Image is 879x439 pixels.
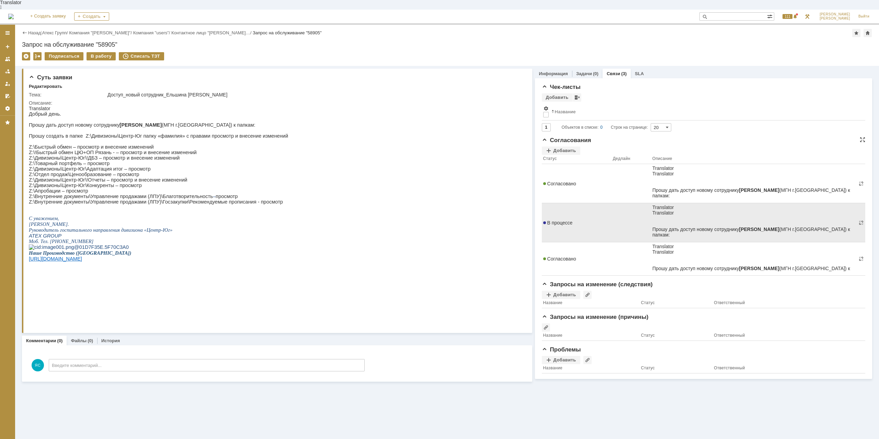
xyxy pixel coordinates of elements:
div: | [41,30,42,35]
a: Контактное лицо "[PERSON_NAME]… [171,30,250,35]
a: Комментарии [26,338,56,343]
th: Ответственный [712,332,862,341]
div: / [133,30,171,35]
span: Согласовано [543,256,576,262]
div: / [42,30,69,35]
div: Запрос на обслуживание "58905" [253,30,322,35]
th: Название [542,332,640,341]
i: Строк на странице: [562,123,648,131]
a: Настройки [2,103,13,114]
div: / [171,30,253,35]
div: Запрос на обслуживание "58905" [22,41,872,48]
th: Название [542,299,640,308]
strong: [PERSON_NAME] [87,22,127,27]
span: Чек-листы [542,84,581,90]
a: Заявки на командах [2,54,13,65]
b: [PERSON_NAME] [91,16,133,22]
div: На всю страницу [860,137,865,142]
a: Заявки в моей ответственности [2,66,13,77]
a: Задачи [576,71,592,76]
span: В процессе [543,220,573,226]
a: Перейти на домашнюю страницу [8,14,14,19]
div: 0 [600,123,603,131]
th: Название [542,364,640,373]
th: Дедлайн [612,155,651,164]
th: Статус [640,299,713,308]
div: (3) [621,71,627,76]
th: Описание [651,155,857,164]
a: Выйти [854,10,874,23]
a: Атекс Групп [42,30,67,35]
div: / [69,30,133,35]
div: Просмотреть архив [573,93,581,102]
div: Описание: [29,100,522,106]
th: Статус [542,155,612,164]
span: Разорвать связь [858,220,864,226]
span: ЯС [32,359,44,371]
div: Тема: [29,92,106,97]
div: Доступ_новый сотрудник_Ельшина [PERSON_NAME] [107,92,520,97]
a: Согласовано [543,181,610,186]
th: Статус [640,364,713,373]
span: Согласования [542,137,591,143]
div: Добавить в избранное [852,29,860,37]
th: Название [550,104,862,120]
a: Согласовано [543,256,610,262]
a: История [101,338,120,343]
span: , [29,110,30,115]
span: 111 [783,14,792,19]
a: Создать заявку [2,41,13,52]
div: (0) [593,71,598,76]
div: Добавить связь с уже созданной проблемой [583,356,592,364]
span: . [39,116,40,121]
img: logo [8,14,14,19]
a: Связи [607,71,620,76]
div: (0) [57,338,63,343]
div: Добавить связь с уже созданным ЗнИ [583,291,592,299]
span: Расширенный поиск [767,13,774,19]
span: [PERSON_NAME] [820,12,850,16]
span: Разорвать связь [858,181,864,186]
div: Работа с массовостью [33,52,42,60]
div: Удалить [22,52,30,60]
a: SLA [635,71,644,76]
span: Настройки [543,106,549,111]
span: Суть заявки [29,74,72,81]
span: Объектов в списке: [562,125,598,130]
a: [PERSON_NAME][PERSON_NAME] [815,10,854,23]
a: Мои согласования [2,91,13,102]
th: Ответственный [712,364,862,373]
a: Информация [539,71,568,76]
a: В процессе [543,220,610,226]
a: Компания "users" [133,30,169,35]
th: Ответственный [712,299,862,308]
a: Компания "[PERSON_NAME]" [69,30,130,35]
a: + Создать заявку [26,10,70,23]
div: Название [555,109,576,114]
div: Открыть панель уведомлений [778,10,799,23]
div: Редактировать [29,84,62,89]
a: Перейти в интерфейс администратора [803,12,811,21]
span: – [184,88,187,93]
span: Запросы на изменение (причины) [542,314,649,320]
div: Создать [74,12,109,21]
a: Назад [28,30,41,35]
span: [PERSON_NAME] [820,16,850,21]
div: Сделать домашней страницей [864,29,872,37]
div: (0) [88,338,93,343]
span: уважением [5,110,29,115]
a: Мои заявки [2,78,13,89]
div: Добавить связь с уже созданным ЗнИ [542,323,550,332]
th: Статус [640,332,713,341]
span: Запросы на изменение (следствия) [542,281,653,288]
span: Разорвать связь [858,256,864,262]
a: Файлы [71,338,87,343]
span: Проблемы [542,346,581,353]
span: Согласовано [543,181,576,186]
